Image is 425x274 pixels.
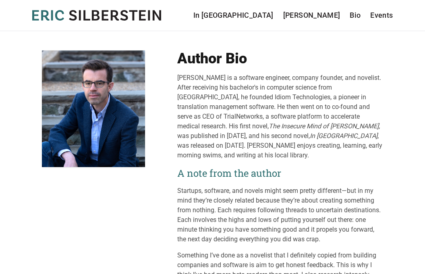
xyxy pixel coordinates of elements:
[193,10,274,21] a: In [GEOGRAPHIC_DATA]
[42,50,145,167] img: Eric Silberstein
[269,122,379,130] em: The Insecure Mind of [PERSON_NAME]
[370,10,393,21] a: Events
[283,10,340,21] a: [PERSON_NAME]
[177,167,384,180] h2: A note from the author
[310,132,377,140] em: In [GEOGRAPHIC_DATA]
[177,186,384,244] p: Startups, software, and novels might seem pretty different—but in my mind they’re closely related...
[177,50,384,67] h1: Author Bio
[350,10,361,21] a: Bio
[177,73,384,160] div: [PERSON_NAME] is a software engineer, company founder, and novelist. After receiving his bachelor...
